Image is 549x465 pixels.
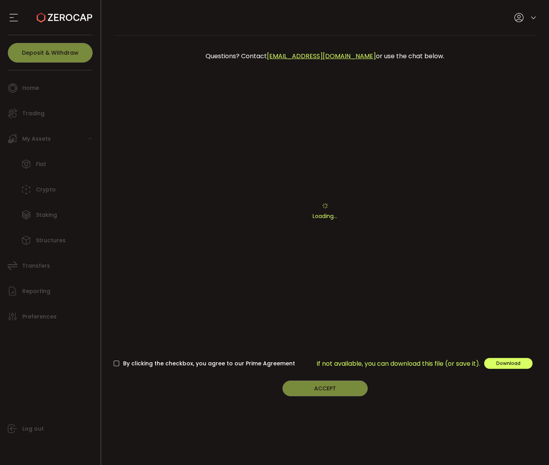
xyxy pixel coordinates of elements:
[114,212,537,220] p: Loading...
[119,360,295,367] span: By clicking the checkbox, you agree to our Prime Agreement
[314,385,336,392] span: ACCEPT
[36,235,66,246] span: Structures
[484,358,533,369] button: Download
[8,43,93,63] button: Deposit & Withdraw
[317,359,480,368] span: If not available, you can download this file (or save it).
[22,260,50,272] span: Transfers
[267,52,376,61] a: [EMAIL_ADDRESS][DOMAIN_NAME]
[22,82,39,94] span: Home
[22,423,44,435] span: Log out
[36,184,56,195] span: Crypto
[22,50,79,55] span: Deposit & Withdraw
[36,209,57,221] span: Staking
[22,311,57,322] span: Preferences
[496,360,520,367] span: Download
[22,286,50,297] span: Reporting
[36,159,46,170] span: Fiat
[22,133,51,145] span: My Assets
[22,108,45,119] span: Trading
[118,47,533,65] div: Questions? Contact or use the chat below.
[283,381,368,396] button: ACCEPT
